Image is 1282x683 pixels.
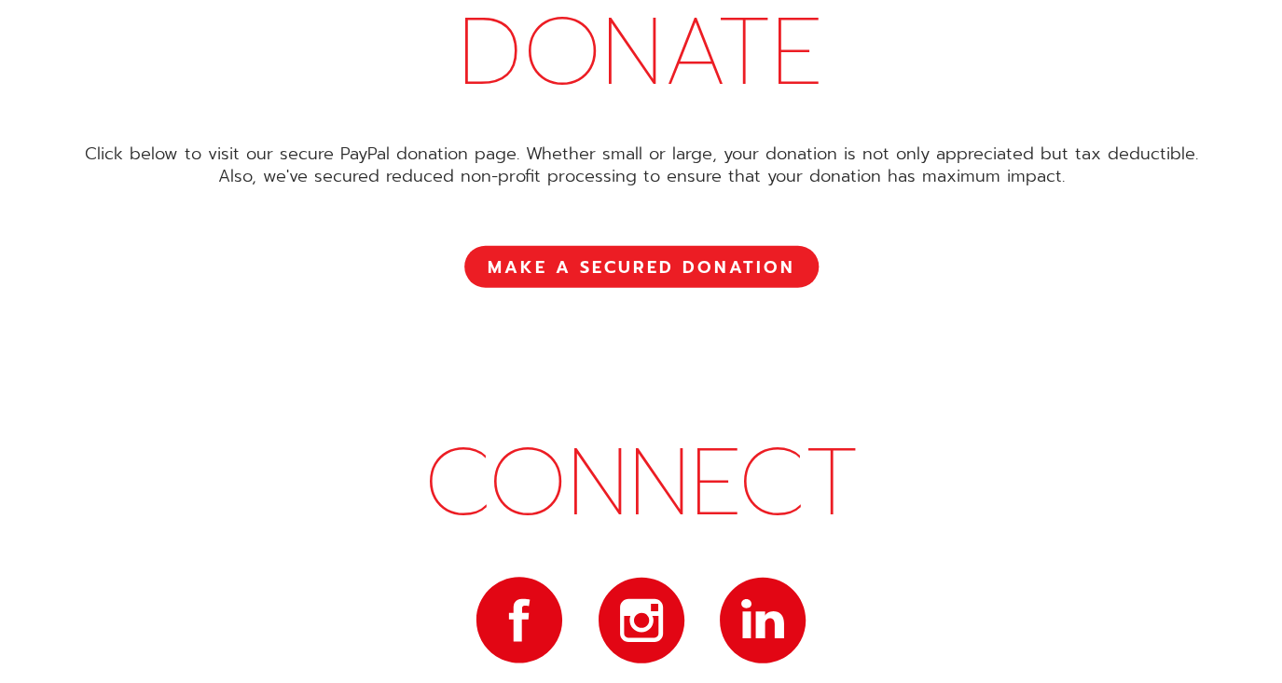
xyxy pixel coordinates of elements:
[63,143,1220,187] div: Click below to visit our secure PayPal donation page. Whether small or large, your donation is no...
[595,574,688,667] img: Instagram
[464,246,819,287] a: MAKE A SECURED DONATION
[474,574,567,667] img: Facebook
[716,574,809,667] img: LinkedIn
[63,7,1220,100] h1: Donate
[63,437,1220,530] h1: CONNECT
